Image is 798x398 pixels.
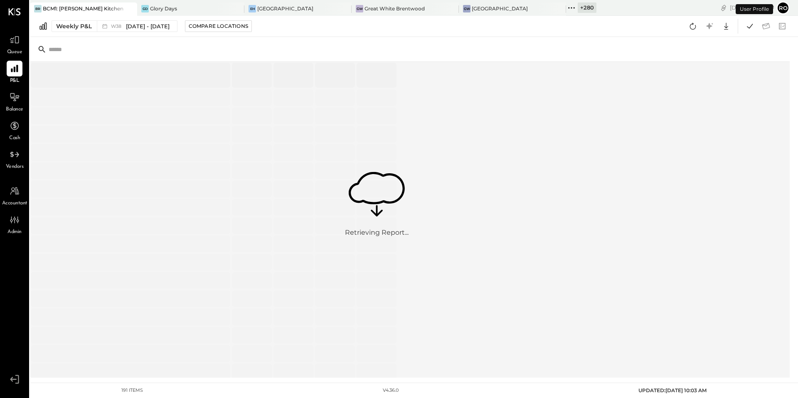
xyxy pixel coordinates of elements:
[52,20,177,32] button: Weekly P&L W38[DATE] - [DATE]
[776,1,790,15] button: Ro
[0,118,29,142] a: Cash
[56,22,92,30] div: Weekly P&L
[578,2,596,13] div: + 280
[0,89,29,113] a: Balance
[7,49,22,56] span: Queue
[719,3,728,12] div: copy link
[345,228,409,238] div: Retrieving Report...
[2,200,27,207] span: Accountant
[141,5,149,12] div: GD
[0,61,29,85] a: P&L
[7,228,22,236] span: Admin
[730,4,774,12] div: [DATE]
[0,147,29,171] a: Vendors
[185,20,252,32] button: Compare Locations
[10,77,20,85] span: P&L
[0,212,29,236] a: Admin
[6,106,23,113] span: Balance
[736,4,773,14] div: User Profile
[257,5,313,12] div: [GEOGRAPHIC_DATA]
[9,135,20,142] span: Cash
[6,163,24,171] span: Vendors
[111,24,124,29] span: W38
[0,32,29,56] a: Queue
[126,22,170,30] span: [DATE] - [DATE]
[356,5,363,12] div: GW
[150,5,177,12] div: Glory Days
[121,387,143,394] div: 191 items
[0,183,29,207] a: Accountant
[34,5,42,12] div: BR
[43,5,125,12] div: BCM1: [PERSON_NAME] Kitchen Bar Market
[383,387,399,394] div: v 4.36.0
[638,387,707,393] span: UPDATED: [DATE] 10:03 AM
[365,5,425,12] div: Great White Brentwood
[189,22,248,29] div: Compare Locations
[249,5,256,12] div: EH
[463,5,470,12] div: GW
[472,5,528,12] div: [GEOGRAPHIC_DATA]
